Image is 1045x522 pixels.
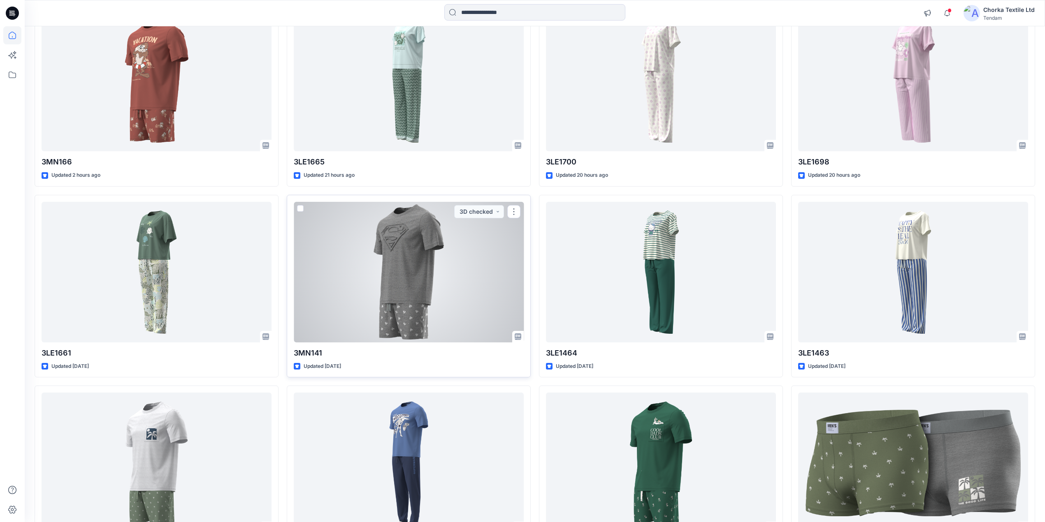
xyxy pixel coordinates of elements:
p: Updated [DATE] [304,362,341,371]
p: 3LE1698 [798,156,1028,168]
div: Tendam [983,15,1035,21]
a: 3LE1665 [294,11,524,152]
p: 3LE1463 [798,347,1028,359]
p: Updated 2 hours ago [51,171,100,180]
a: 3LE1698 [798,11,1028,152]
p: 3MN141 [294,347,524,359]
p: Updated 20 hours ago [808,171,860,180]
p: 3LE1464 [546,347,776,359]
p: Updated [DATE] [51,362,89,371]
a: 3MN166 [42,11,272,152]
a: 3LE1463 [798,202,1028,342]
p: Updated 21 hours ago [304,171,355,180]
p: Updated [DATE] [556,362,593,371]
p: Updated [DATE] [808,362,845,371]
p: 3MN166 [42,156,272,168]
p: Updated 20 hours ago [556,171,608,180]
div: Chorka Textile Ltd [983,5,1035,15]
a: 3LE1661 [42,202,272,342]
p: 3LE1700 [546,156,776,168]
p: 3LE1661 [42,347,272,359]
a: 3LE1700 [546,11,776,152]
a: 3LE1464 [546,202,776,342]
p: 3LE1665 [294,156,524,168]
a: 3MN141 [294,202,524,342]
img: avatar [964,5,980,21]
